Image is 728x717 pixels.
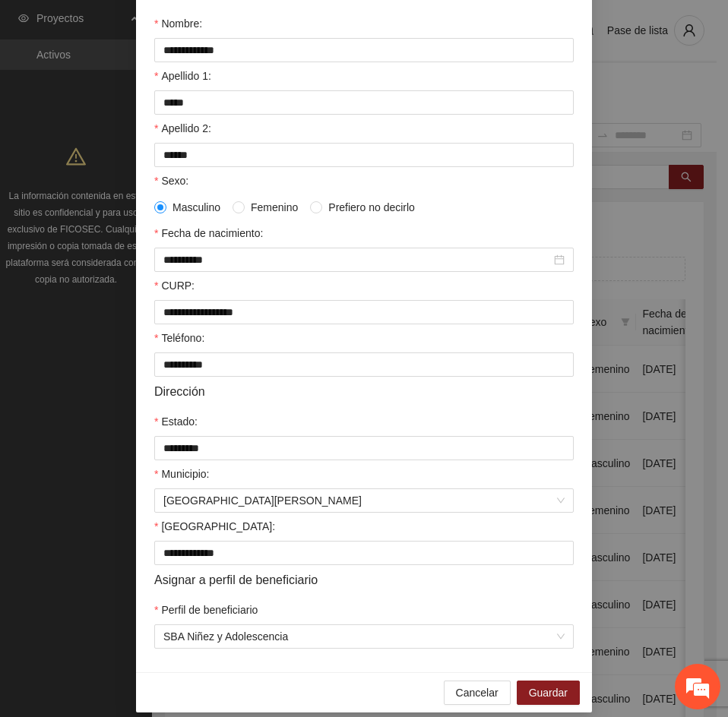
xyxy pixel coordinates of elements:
input: Colonia: [154,541,574,565]
label: Colonia: [154,518,275,535]
span: Prefiero no decirlo [322,199,421,216]
input: CURP: [154,300,574,324]
label: Fecha de nacimiento: [154,225,263,242]
input: Nombre: [154,38,574,62]
span: Asignar a perfil de beneficiario [154,570,318,589]
button: Cancelar [444,681,511,705]
span: Cancelar [456,684,499,701]
span: Estamos en línea. [88,203,210,356]
label: CURP: [154,277,195,294]
label: Apellido 2: [154,120,211,137]
label: Teléfono: [154,330,204,346]
div: Chatee con nosotros ahora [79,77,255,97]
label: Municipio: [154,466,209,482]
label: Perfil de beneficiario [154,602,258,618]
label: Estado: [154,413,198,430]
span: Masculino [166,199,226,216]
input: Fecha de nacimiento: [163,251,551,268]
input: Estado: [154,436,574,460]
label: Sexo: [154,172,188,189]
input: Apellido 1: [154,90,574,115]
input: Teléfono: [154,352,574,377]
label: Nombre: [154,15,202,32]
div: Minimizar ventana de chat en vivo [249,8,286,44]
span: Santa Bárbara [163,489,565,512]
button: Guardar [517,681,580,705]
span: Femenino [245,199,304,216]
span: SBA Niñez y Adolescencia [163,625,565,648]
label: Apellido 1: [154,68,211,84]
textarea: Escriba su mensaje y pulse “Intro” [8,415,290,468]
input: Apellido 2: [154,143,574,167]
span: Dirección [154,382,205,401]
span: Guardar [529,684,568,701]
